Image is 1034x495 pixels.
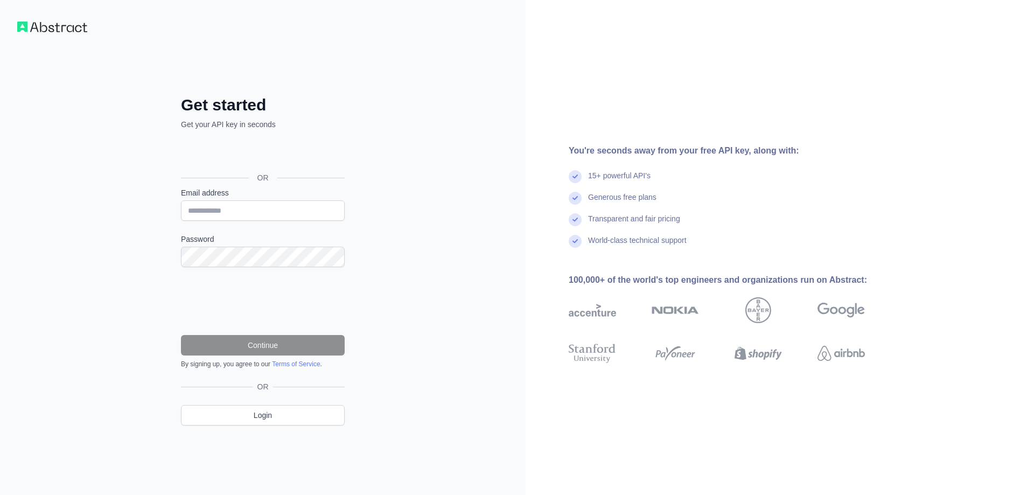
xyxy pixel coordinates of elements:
label: Email address [181,187,345,198]
img: stanford university [569,341,616,365]
div: Transparent and fair pricing [588,213,680,235]
img: accenture [569,297,616,323]
img: check mark [569,192,582,205]
img: nokia [652,297,699,323]
a: Terms of Service [272,360,320,368]
img: airbnb [818,341,865,365]
img: payoneer [652,341,699,365]
h2: Get started [181,95,345,115]
img: shopify [735,341,782,365]
img: google [818,297,865,323]
div: 100,000+ of the world's top engineers and organizations run on Abstract: [569,274,899,287]
div: World-class technical support [588,235,687,256]
button: Continue [181,335,345,355]
img: check mark [569,213,582,226]
iframe: reCAPTCHA [181,280,345,322]
label: Password [181,234,345,245]
a: Login [181,405,345,426]
img: Workflow [17,22,87,32]
div: Generous free plans [588,192,656,213]
img: check mark [569,170,582,183]
img: bayer [745,297,771,323]
img: check mark [569,235,582,248]
span: OR [253,381,273,392]
span: OR [249,172,277,183]
div: By signing up, you agree to our . [181,360,345,368]
iframe: Sign in with Google Button [176,142,348,165]
div: 15+ powerful API's [588,170,651,192]
div: You're seconds away from your free API key, along with: [569,144,899,157]
p: Get your API key in seconds [181,119,345,130]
